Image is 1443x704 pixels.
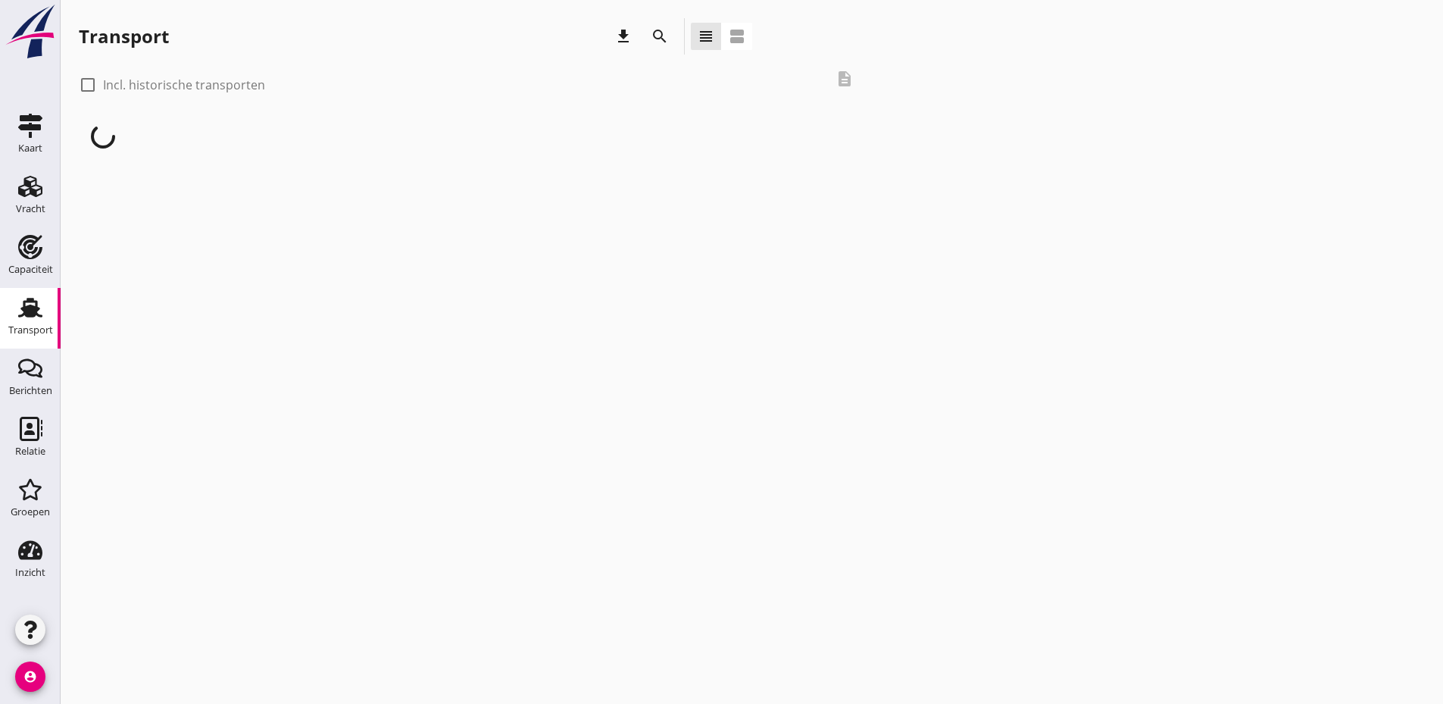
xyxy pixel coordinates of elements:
div: Kaart [18,143,42,153]
div: Groepen [11,507,50,517]
div: Capaciteit [8,264,53,274]
i: view_headline [697,27,715,45]
div: Transport [79,24,169,48]
i: search [651,27,669,45]
i: account_circle [15,662,45,692]
div: Berichten [9,386,52,396]
label: Incl. historische transporten [103,77,265,92]
div: Transport [8,325,53,335]
div: Relatie [15,446,45,456]
i: view_agenda [728,27,746,45]
img: logo-small.a267ee39.svg [3,4,58,60]
div: Vracht [16,204,45,214]
div: Inzicht [15,568,45,577]
i: download [614,27,632,45]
